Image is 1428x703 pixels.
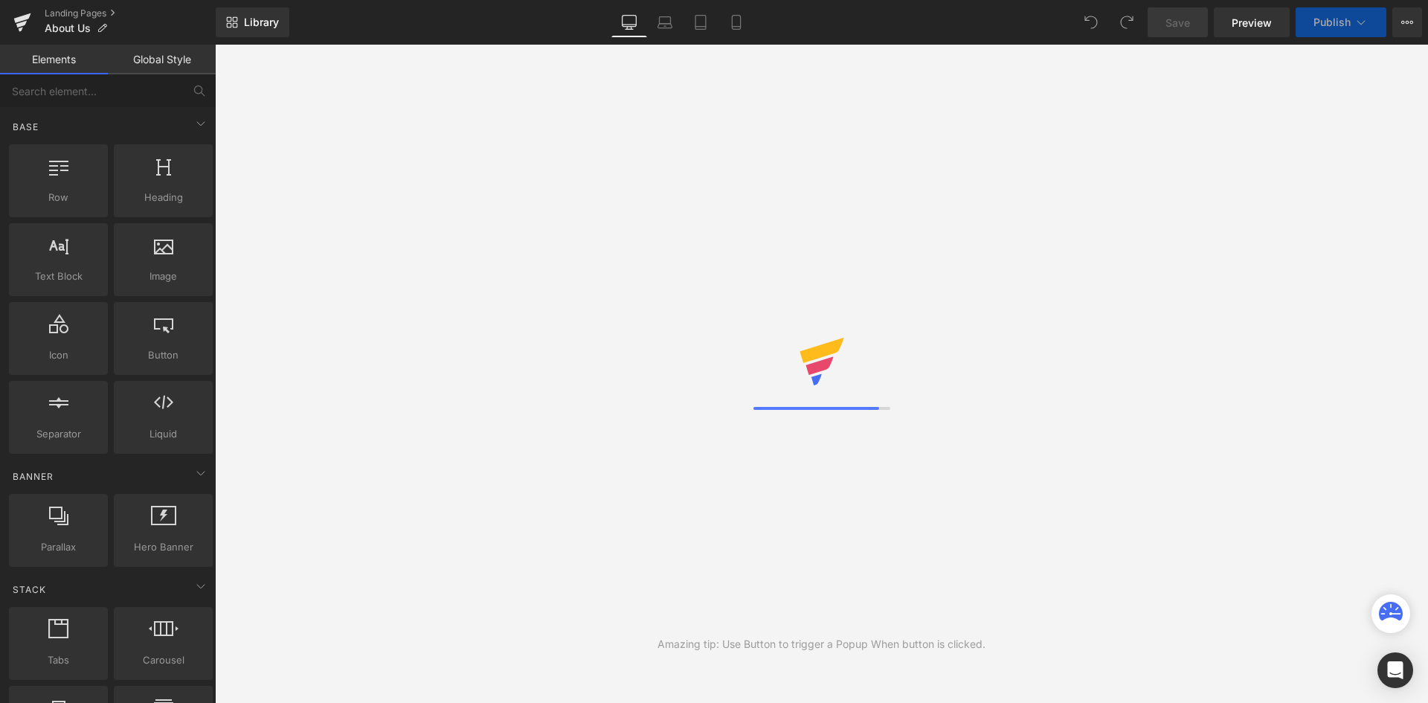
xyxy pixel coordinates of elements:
button: More [1392,7,1422,37]
span: Hero Banner [118,539,208,555]
span: Heading [118,190,208,205]
span: Save [1165,15,1190,31]
span: Parallax [13,539,103,555]
span: Row [13,190,103,205]
span: Banner [11,469,55,484]
span: Image [118,269,208,284]
span: About Us [45,22,91,34]
span: Library [244,16,279,29]
span: Icon [13,347,103,363]
a: Laptop [647,7,683,37]
a: Tablet [683,7,718,37]
a: Mobile [718,7,754,37]
a: Preview [1214,7,1290,37]
div: Open Intercom Messenger [1377,652,1413,688]
div: Amazing tip: Use Button to trigger a Popup When button is clicked. [657,636,985,652]
span: Base [11,120,40,134]
a: Desktop [611,7,647,37]
span: Tabs [13,652,103,668]
a: Landing Pages [45,7,216,19]
button: Redo [1112,7,1142,37]
button: Publish [1296,7,1386,37]
a: Global Style [108,45,216,74]
a: New Library [216,7,289,37]
span: Carousel [118,652,208,668]
span: Preview [1232,15,1272,31]
span: Publish [1313,16,1351,28]
span: Text Block [13,269,103,284]
span: Separator [13,426,103,442]
span: Stack [11,582,48,597]
span: Liquid [118,426,208,442]
button: Undo [1076,7,1106,37]
span: Button [118,347,208,363]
